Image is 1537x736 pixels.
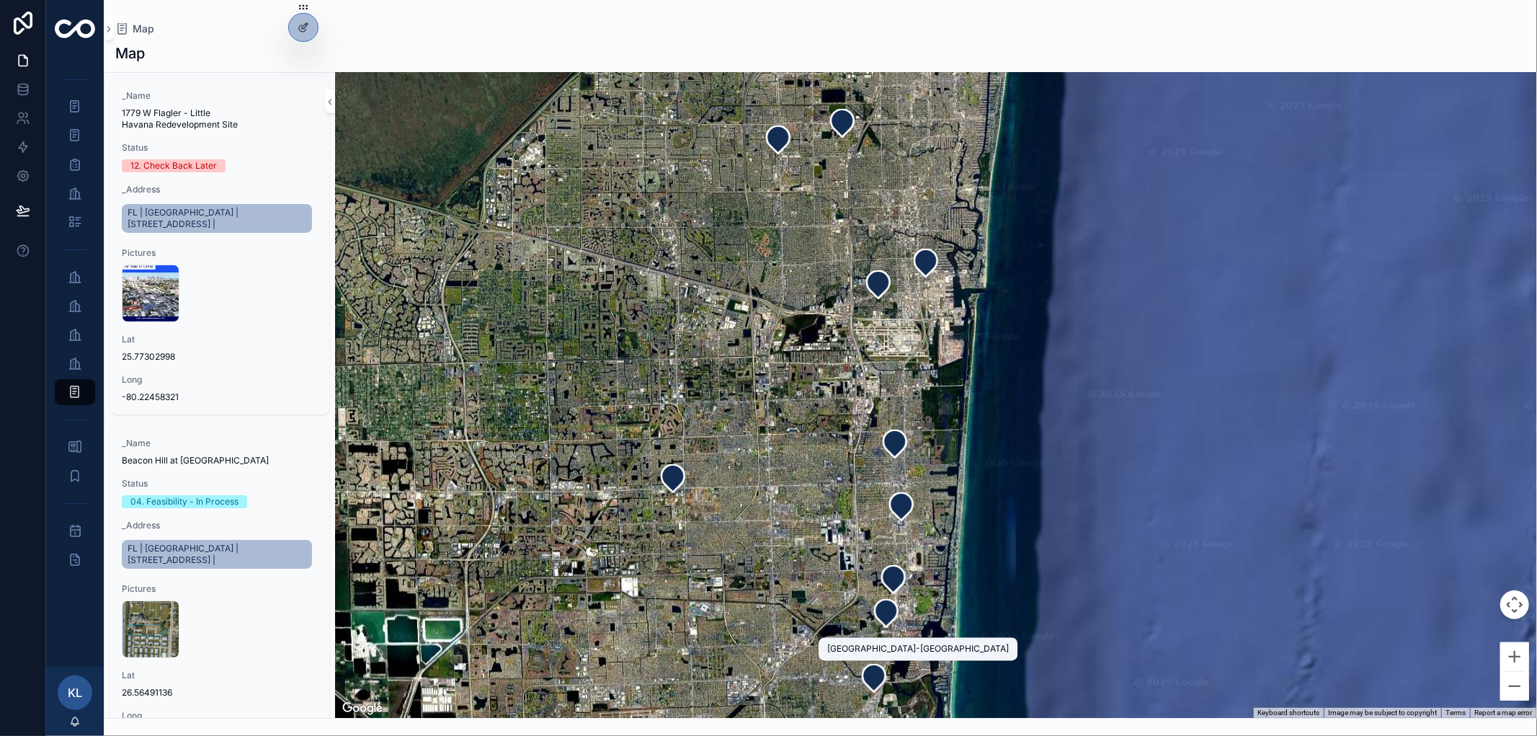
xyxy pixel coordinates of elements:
a: Report a map error [1474,709,1532,717]
span: _Address [122,184,318,195]
span: FL | [GEOGRAPHIC_DATA] | [STREET_ADDRESS] | [128,543,306,566]
span: 1779 W Flagler - Little Havana Redevelopment Site [122,107,318,130]
a: Terms (opens in new tab) [1445,709,1466,717]
span: -80.22458321 [122,391,318,403]
span: Pictures [122,583,318,595]
span: Status [122,142,318,154]
span: Long [122,710,318,722]
span: 25.77302998 [122,351,318,363]
a: FL | [GEOGRAPHIC_DATA] | [STREET_ADDRESS] | [122,204,312,233]
h1: Map [115,43,145,63]
span: _Name [122,438,318,449]
span: KL [68,684,82,701]
div: scrollable content [46,58,104,591]
button: Keyboard shortcuts [1257,708,1319,718]
a: _Name1779 W Flagler - Little Havana Redevelopment SiteStatus12. Check Back Later_AddressFL | [GEO... [110,79,329,414]
div: 04. Feasibility - In Process [130,495,239,508]
a: FL | [GEOGRAPHIC_DATA] | [STREET_ADDRESS] | [122,540,312,569]
span: FL | [GEOGRAPHIC_DATA] | [STREET_ADDRESS] | [128,207,306,230]
span: Map [133,22,154,36]
span: Long [122,374,318,386]
span: Lat [122,334,318,345]
button: Zoom in [1500,642,1529,671]
img: Google [339,699,386,718]
span: Pictures [122,247,318,259]
span: _Address [122,520,318,531]
span: Lat [122,670,318,681]
a: Open this area in Google Maps (opens a new window) [339,699,386,718]
span: Beacon Hill at [GEOGRAPHIC_DATA] [122,455,318,466]
a: Map [115,22,154,36]
span: 26.56491136 [122,687,318,699]
button: Zoom out [1500,672,1529,701]
img: App logo [55,19,95,38]
div: [GEOGRAPHIC_DATA]-[GEOGRAPHIC_DATA] [827,644,1009,655]
span: _Name [122,90,318,102]
span: Status [122,478,318,489]
div: 12. Check Back Later [130,159,217,172]
button: Map camera controls [1500,590,1529,619]
span: Image may be subject to copyright [1328,709,1437,717]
